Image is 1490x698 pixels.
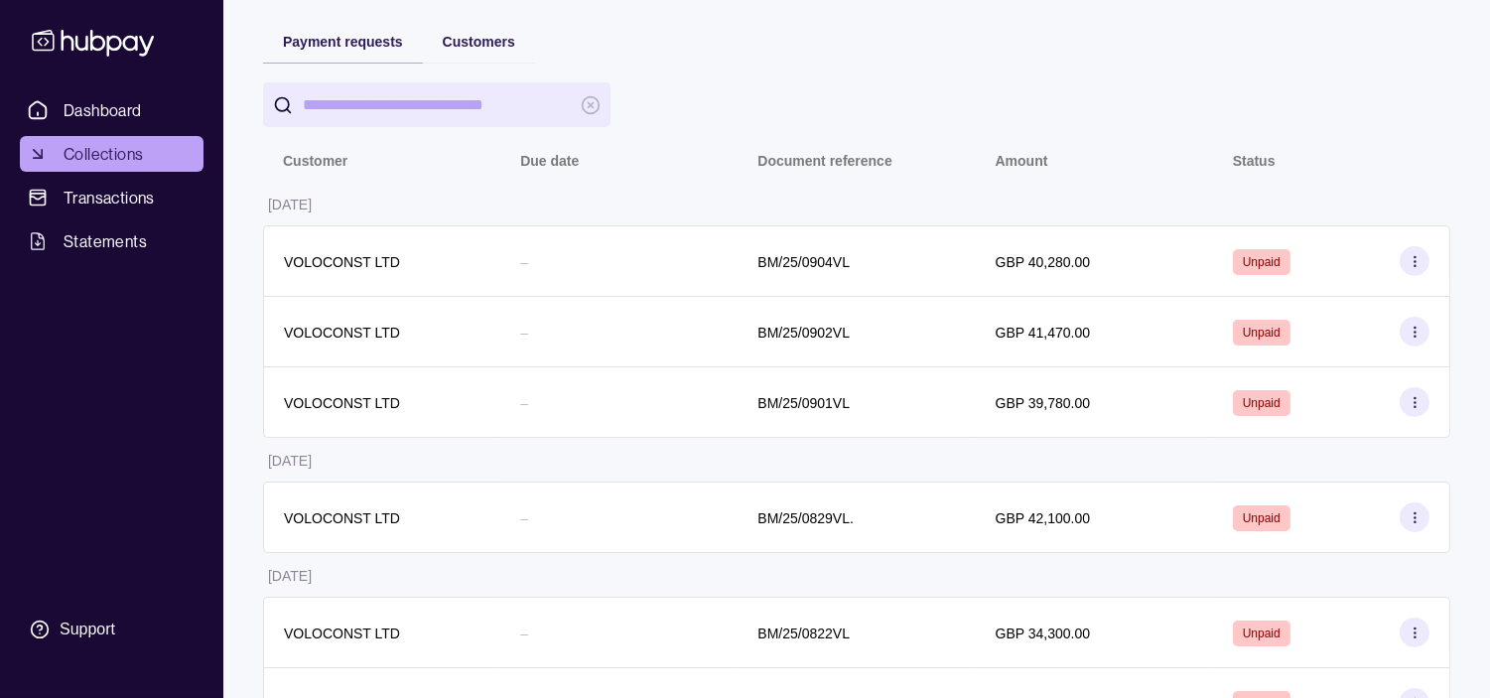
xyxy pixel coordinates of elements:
p: BM/25/0901VL [757,395,850,411]
p: BM/25/0822VL [757,626,850,641]
span: Unpaid [1243,627,1281,640]
p: – [520,626,528,641]
p: – [520,325,528,341]
p: [DATE] [268,453,312,469]
span: Dashboard [64,98,142,122]
a: Support [20,609,203,650]
a: Transactions [20,180,203,215]
p: Document reference [757,153,891,169]
p: GBP 41,470.00 [996,325,1090,341]
a: Collections [20,136,203,172]
span: Collections [64,142,143,166]
a: Statements [20,223,203,259]
p: – [520,510,528,526]
p: – [520,254,528,270]
p: BM/25/0902VL [757,325,850,341]
p: Status [1233,153,1276,169]
p: [DATE] [268,568,312,584]
span: Payment requests [283,34,403,50]
span: Statements [64,229,147,253]
span: Transactions [64,186,155,209]
p: VOLOCONST LTD [284,510,400,526]
span: Unpaid [1243,255,1281,269]
p: GBP 42,100.00 [996,510,1090,526]
span: Unpaid [1243,396,1281,410]
span: Customers [443,34,515,50]
p: GBP 34,300.00 [996,626,1090,641]
p: – [520,395,528,411]
p: VOLOCONST LTD [284,325,400,341]
p: BM/25/0829VL. [757,510,854,526]
p: VOLOCONST LTD [284,626,400,641]
p: Customer [283,153,347,169]
p: GBP 40,280.00 [996,254,1090,270]
p: [DATE] [268,197,312,212]
p: BM/25/0904VL [757,254,850,270]
p: Amount [996,153,1048,169]
a: Dashboard [20,92,203,128]
p: VOLOCONST LTD [284,254,400,270]
input: search [303,82,571,127]
div: Support [60,619,115,640]
span: Unpaid [1243,326,1281,340]
p: VOLOCONST LTD [284,395,400,411]
span: Unpaid [1243,511,1281,525]
p: GBP 39,780.00 [996,395,1090,411]
p: Due date [520,153,579,169]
